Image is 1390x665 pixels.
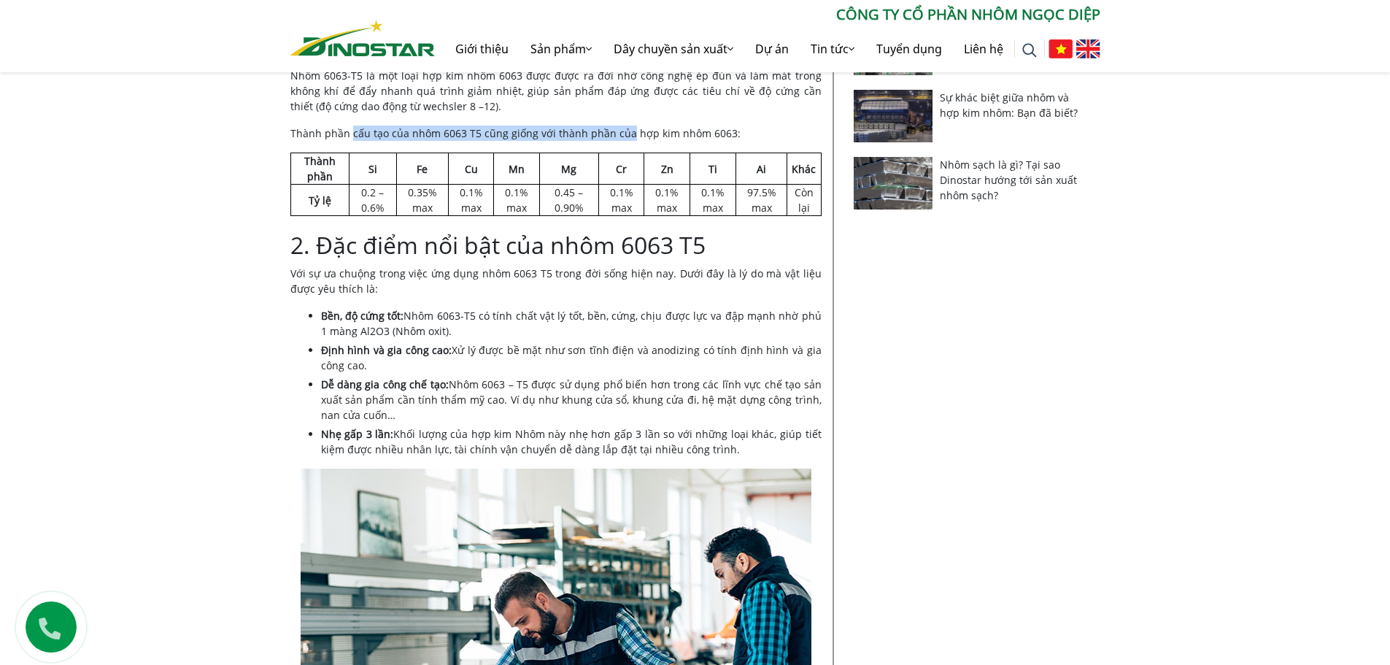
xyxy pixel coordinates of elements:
[644,185,690,216] td: 0.1% max
[321,427,394,441] strong: Nhẹ gấp 3 lần:
[940,158,1077,202] a: Nhôm sạch là gì? Tại sao Dinostar hướng tới sản xuất nhôm sạch?
[800,26,865,72] a: Tin tức
[735,185,787,216] td: 97.5% max
[290,68,822,114] p: Nhôm 6063-T5 là một loại hợp kim nhôm 6063 được được ra đời nhờ công nghệ ép đùn và làm mát trong...
[708,162,717,176] strong: Ti
[953,26,1014,72] a: Liên hệ
[321,377,822,423] li: Nhôm 6063 – T5 được sử dụng phổ biến hơn trong các lĩnh vực chế tạo sản xuất sản phẩm cần tính th...
[290,126,822,141] p: Thành phần cấu tạo của nhôm 6063 T5 cũng giống với thành phần của hợp kim nhôm 6063:
[321,426,822,457] li: Khối lượng của hợp kim Nhôm này nhẹ hơn gấp 3 lần so với những loại khác, giúp tiết kiệm được nhi...
[690,185,736,216] td: 0.1% max
[854,90,933,142] img: Sự khác biệt giữa nhôm và hợp kim nhôm: Bạn đã biết?
[290,231,822,259] h2: 2. Đặc điểm nổi bật của nhôm 6063 T5
[349,185,396,216] td: 0.2 – 0.6%
[561,162,576,176] strong: Mg
[290,266,822,296] p: Với sự ưa chuộng trong việc ứng dụng nhôm 6063 T5 trong đời sống hiện nay. Dưới đây là lý do mà v...
[661,162,673,176] strong: Zn
[448,185,494,216] td: 0.1% max
[1022,43,1037,58] img: search
[321,308,822,339] li: Nhôm 6063-T5 có tính chất vật lý tốt, bền, cứng, chịu được lực va đập mạnh nhờ phủ 1 màng Al2O3 (...
[321,309,404,323] strong: Bền, độ cứng tốt:
[940,91,1078,120] a: Sự khác biệt giữa nhôm và hợp kim nhôm: Bạn đã biết?
[539,185,598,216] td: 0.45 – 0.90%
[465,162,478,176] strong: Cu
[309,193,331,207] strong: Tỷ lệ
[1049,39,1073,58] img: Tiếng Việt
[509,162,525,176] strong: Mn
[865,26,953,72] a: Tuyển dụng
[321,343,452,357] strong: Định hình và gia công cao:
[368,162,377,176] strong: Si
[1076,39,1100,58] img: English
[520,26,603,72] a: Sản phẩm
[494,185,540,216] td: 0.1% max
[598,185,644,216] td: 0.1% max
[321,342,822,373] li: Xử lý được bề mặt như sơn tĩnh điện và anodizing có tính định hình và gia công cao.
[397,185,449,216] td: 0.35% max
[444,26,520,72] a: Giới thiệu
[603,26,744,72] a: Dây chuyền sản xuất
[290,20,435,56] img: Nhôm Dinostar
[321,377,449,391] strong: Dễ dàng gia công chế tạo:
[792,162,816,176] strong: Khác
[417,162,428,176] strong: Fe
[304,154,336,183] strong: Thành phần
[616,162,627,176] strong: Cr
[757,162,766,176] strong: Ai
[435,4,1100,26] p: CÔNG TY CỔ PHẦN NHÔM NGỌC DIỆP
[854,157,933,210] img: Nhôm sạch là gì? Tại sao Dinostar hướng tới sản xuất nhôm sạch?
[787,185,821,216] td: Còn lại
[744,26,800,72] a: Dự án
